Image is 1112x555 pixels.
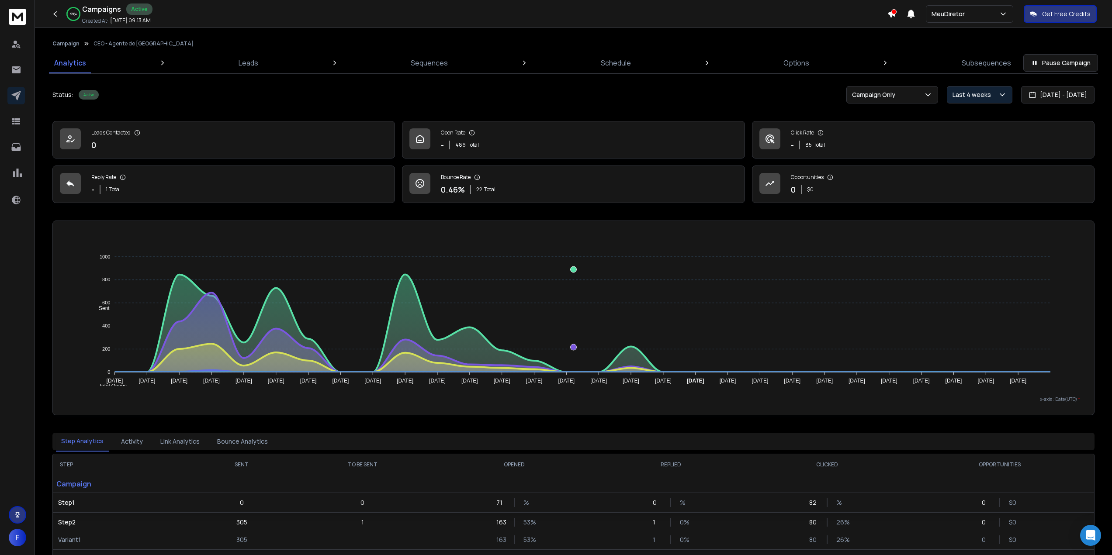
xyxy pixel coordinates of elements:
[836,535,845,544] p: 26 %
[82,17,108,24] p: Created At:
[1023,54,1098,72] button: Pause Campaign
[441,129,465,136] p: Open Rate
[558,378,575,384] tspan: [DATE]
[805,141,812,148] span: 85
[791,183,796,196] p: 0
[361,518,364,527] p: 1
[9,529,26,546] button: F
[67,396,1080,403] p: x-axis : Date(UTC)
[139,378,155,384] tspan: [DATE]
[655,378,672,384] tspan: [DATE]
[155,432,205,451] button: Link Analytics
[102,346,110,352] tspan: 200
[601,58,631,68] p: Schedule
[653,518,662,527] p: 1
[332,378,349,384] tspan: [DATE]
[596,52,636,73] a: Schedule
[523,518,532,527] p: 53 %
[749,454,905,475] th: CLICKED
[881,378,897,384] tspan: [DATE]
[70,11,77,17] p: 99 %
[783,58,809,68] p: Options
[784,378,800,384] tspan: [DATE]
[91,129,131,136] p: Leads Contacted
[468,141,479,148] span: Total
[680,498,689,507] p: %
[687,378,704,384] tspan: [DATE]
[496,498,505,507] p: 71
[590,378,607,384] tspan: [DATE]
[233,52,263,73] a: Leads
[240,498,244,507] p: 0
[982,518,991,527] p: 0
[962,58,1011,68] p: Subsequences
[680,535,689,544] p: 0 %
[106,186,107,193] span: 1
[92,305,110,311] span: Sent
[932,10,968,18] p: MeuDiretor
[405,52,453,73] a: Sequences
[852,90,899,99] p: Campaign Only
[289,454,436,475] th: TO BE SENT
[809,498,818,507] p: 82
[653,535,662,544] p: 1
[977,378,994,384] tspan: [DATE]
[212,432,273,451] button: Bounce Analytics
[455,141,466,148] span: 486
[752,121,1095,159] a: Click Rate-85Total
[523,498,532,507] p: %
[171,378,187,384] tspan: [DATE]
[1009,535,1018,544] p: $ 0
[194,454,289,475] th: SENT
[429,378,446,384] tspan: [DATE]
[752,165,1095,203] a: Opportunities0$0
[397,378,413,384] tspan: [DATE]
[496,518,505,527] p: 163
[102,277,110,283] tspan: 800
[52,121,395,159] a: Leads Contacted0
[476,186,482,193] span: 22
[53,475,194,493] p: Campaign
[836,518,845,527] p: 26 %
[411,58,448,68] p: Sequences
[268,378,284,384] tspan: [DATE]
[82,4,121,14] h1: Campaigns
[623,378,639,384] tspan: [DATE]
[653,498,662,507] p: 0
[814,141,825,148] span: Total
[1024,5,1097,23] button: Get Free Credits
[102,323,110,328] tspan: 400
[1080,525,1101,546] div: Open Intercom Messenger
[126,3,152,15] div: Active
[441,174,471,181] p: Bounce Rate
[402,121,745,159] a: Open Rate-486Total
[461,378,478,384] tspan: [DATE]
[364,378,381,384] tspan: [DATE]
[1042,10,1091,18] p: Get Free Credits
[52,165,395,203] a: Reply Rate-1Total
[1010,378,1026,384] tspan: [DATE]
[236,378,252,384] tspan: [DATE]
[496,535,505,544] p: 163
[752,378,769,384] tspan: [DATE]
[1009,498,1018,507] p: $ 0
[79,90,99,100] div: Active
[956,52,1016,73] a: Subsequences
[91,174,116,181] p: Reply Rate
[100,254,110,259] tspan: 1000
[913,378,930,384] tspan: [DATE]
[1021,86,1095,103] button: [DATE] - [DATE]
[809,518,818,527] p: 80
[203,378,220,384] tspan: [DATE]
[56,431,109,452] button: Step Analytics
[809,535,818,544] p: 80
[953,90,994,99] p: Last 4 weeks
[791,129,814,136] p: Click Rate
[58,535,189,544] p: Variant 1
[592,454,749,475] th: REPLIED
[360,498,364,507] p: 0
[1009,518,1018,527] p: $ 0
[102,300,110,305] tspan: 600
